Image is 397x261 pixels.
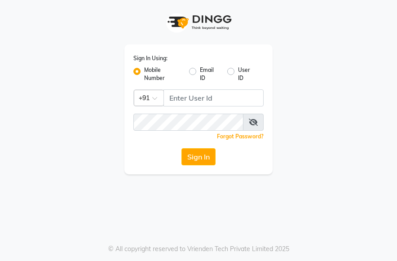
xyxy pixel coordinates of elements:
[133,54,168,62] label: Sign In Using:
[163,89,264,106] input: Username
[217,133,264,140] a: Forgot Password?
[144,66,182,82] label: Mobile Number
[163,9,234,35] img: logo1.svg
[133,114,243,131] input: Username
[181,148,216,165] button: Sign In
[238,66,256,82] label: User ID
[200,66,220,82] label: Email ID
